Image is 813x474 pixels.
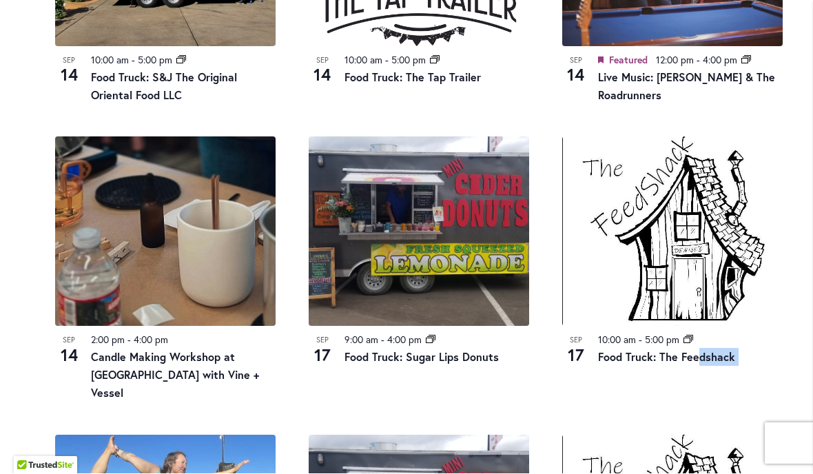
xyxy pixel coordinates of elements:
time: 5:00 pm [391,54,426,67]
a: Food Truck: The Tap Trailer [344,70,481,85]
span: 14 [55,63,83,87]
time: 4:00 pm [387,333,422,347]
span: - [639,333,642,347]
a: Food Truck: S&J The Original Oriental Food LLC [91,70,237,103]
time: 5:00 pm [138,54,172,67]
span: 17 [309,344,336,367]
time: 9:00 am [344,333,378,347]
time: 2:00 pm [91,333,125,347]
span: Featured [609,54,648,67]
span: - [385,54,389,67]
span: 14 [55,344,83,367]
time: 4:00 pm [134,333,168,347]
span: 17 [562,344,590,367]
span: - [127,333,131,347]
time: 10:00 am [598,333,636,347]
span: - [381,333,384,347]
a: Candle Making Workshop at [GEOGRAPHIC_DATA] with Vine + Vessel [91,350,259,400]
img: Food Truck: Sugar Lips Apple Cider Donuts [309,137,529,327]
img: 93f53704220c201f2168fc261161dde5 [55,137,276,327]
span: 14 [562,63,590,87]
span: Sep [55,335,83,347]
iframe: Launch Accessibility Center [10,425,49,464]
time: 5:00 pm [645,333,679,347]
span: Sep [309,335,336,347]
span: - [697,54,700,67]
a: Food Truck: Sugar Lips Donuts [344,350,499,364]
time: 10:00 am [344,54,382,67]
a: Food Truck: The Feedshack [598,350,735,364]
span: - [132,54,135,67]
time: 12:00 pm [656,54,694,67]
time: 10:00 am [91,54,129,67]
span: 14 [309,63,336,87]
span: Sep [309,55,336,67]
img: The Feedshack [562,137,783,327]
span: Sep [562,335,590,347]
a: Live Music: [PERSON_NAME] & The Roadrunners [598,70,775,103]
time: 4:00 pm [703,54,737,67]
span: Sep [55,55,83,67]
em: Featured [598,53,604,69]
span: Sep [562,55,590,67]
